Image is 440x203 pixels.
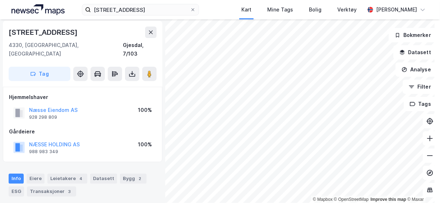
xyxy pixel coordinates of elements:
div: Gårdeiere [9,127,156,136]
div: Kontrollprogram for chat [404,169,440,203]
div: Bolig [309,5,321,14]
iframe: Chat Widget [404,169,440,203]
div: 4330, [GEOGRAPHIC_DATA], [GEOGRAPHIC_DATA] [9,41,123,58]
div: Transaksjoner [27,187,76,197]
button: Tags [404,97,437,111]
a: OpenStreetMap [334,197,369,202]
div: 4 [77,175,84,182]
button: Filter [403,80,437,94]
div: Leietakere [47,174,87,184]
div: Verktøy [337,5,357,14]
a: Mapbox [313,197,333,202]
div: 988 983 349 [29,149,58,155]
button: Datasett [393,45,437,60]
img: logo.a4113a55bc3d86da70a041830d287a7e.svg [11,4,65,15]
div: Eiere [27,174,45,184]
a: Improve this map [371,197,406,202]
div: Info [9,174,24,184]
div: ESG [9,187,24,197]
div: 100% [138,140,152,149]
div: Mine Tags [267,5,293,14]
div: Gjesdal, 7/103 [123,41,157,58]
div: Bygg [120,174,147,184]
div: 100% [138,106,152,114]
div: [STREET_ADDRESS] [9,27,79,38]
div: 3 [66,188,73,195]
div: [PERSON_NAME] [376,5,417,14]
div: Datasett [90,174,117,184]
button: Bokmerker [389,28,437,42]
div: 928 298 809 [29,114,57,120]
button: Analyse [395,62,437,77]
input: Søk på adresse, matrikkel, gårdeiere, leietakere eller personer [91,4,190,15]
div: Hjemmelshaver [9,93,156,101]
div: Kart [241,5,251,14]
button: Tag [9,67,70,81]
div: 2 [136,175,144,182]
